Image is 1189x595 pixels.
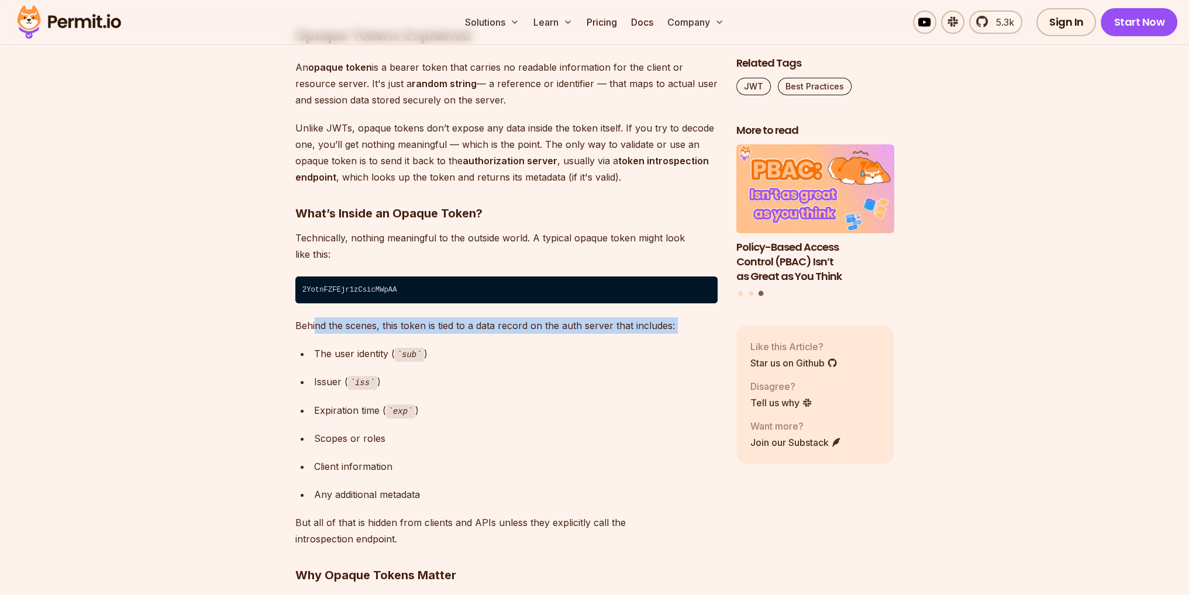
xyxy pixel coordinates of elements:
[295,317,718,334] p: Behind the scenes, this token is tied to a data record on the auth server that includes:
[463,155,557,167] strong: authorization server
[750,356,838,370] a: Star us on Github
[736,145,894,284] li: 3 of 3
[314,345,718,362] div: The user identity ( )
[12,2,126,42] img: Permit logo
[663,11,729,34] button: Company
[395,348,424,362] code: sub
[314,430,718,447] div: Scopes or roles
[969,11,1022,34] a: 5.3k
[759,291,764,296] button: Go to slide 3
[314,458,718,475] div: Client information
[295,120,718,185] p: Unlike JWTs, opaque tokens don’t expose any data inside the token itself. If you try to decode on...
[314,402,718,419] div: Expiration time ( )
[529,11,577,34] button: Learn
[736,123,894,138] h2: More to read
[750,340,838,354] p: Like this Article?
[295,230,718,262] p: Technically, nothing meaningful to the outside world. A typical opaque token might look like this:
[750,419,842,433] p: Want more?
[736,145,894,298] div: Posts
[1101,8,1177,36] a: Start Now
[736,145,894,234] img: Policy-Based Access Control (PBAC) Isn’t as Great as You Think
[295,568,456,582] strong: Why Opaque Tokens Matter
[412,78,477,89] strong: random string
[295,276,718,303] code: 2YotnFZFEjr1zCsicMWpAA
[582,11,622,34] a: Pricing
[989,15,1014,29] span: 5.3k
[295,514,718,547] p: But all of that is hidden from clients and APIs unless they explicitly call the introspection end...
[626,11,658,34] a: Docs
[295,206,483,220] strong: What’s Inside an Opaque Token?
[736,78,771,95] a: JWT
[1036,8,1097,36] a: Sign In
[738,291,743,296] button: Go to slide 1
[308,61,372,73] strong: opaque token
[750,435,842,449] a: Join our Substack
[750,379,812,393] p: Disagree?
[736,56,894,71] h2: Related Tags
[750,396,812,410] a: Tell us why
[736,240,894,283] h3: Policy-Based Access Control (PBAC) Isn’t as Great as You Think
[314,486,718,503] div: Any additional metadata
[749,291,753,296] button: Go to slide 2
[778,78,852,95] a: Best Practices
[314,373,718,390] div: Issuer ( )
[736,145,894,284] a: Policy-Based Access Control (PBAC) Isn’t as Great as You ThinkPolicy-Based Access Control (PBAC) ...
[295,59,718,108] p: An is a bearer token that carries no readable information for the client or resource server. It's...
[348,376,377,390] code: iss
[386,404,415,418] code: exp
[460,11,524,34] button: Solutions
